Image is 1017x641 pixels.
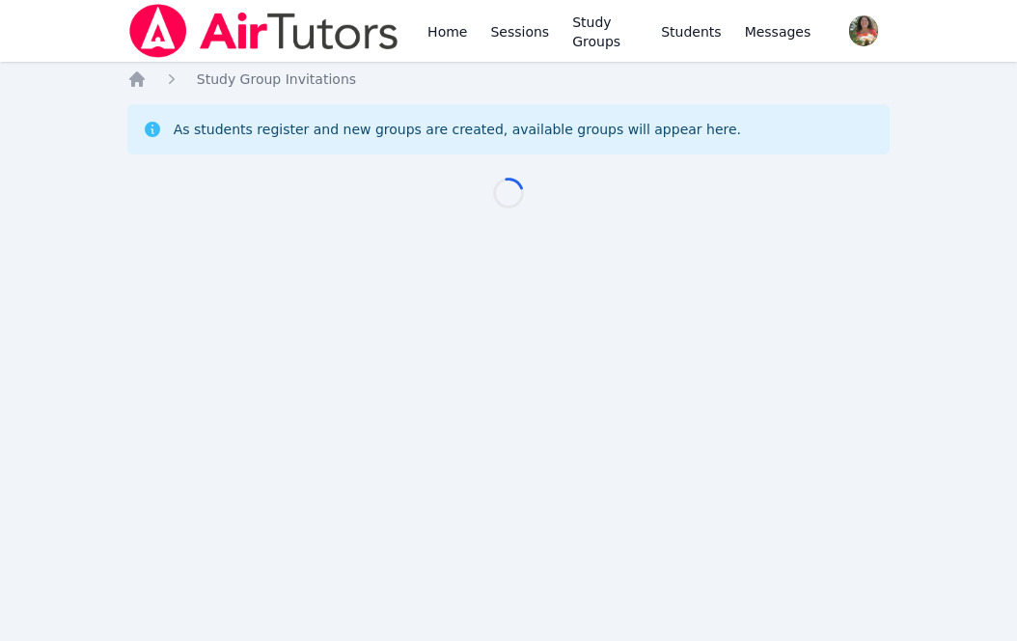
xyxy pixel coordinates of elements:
a: Study Group Invitations [197,70,356,89]
span: Study Group Invitations [197,71,356,87]
img: Air Tutors [127,4,400,58]
span: Messages [745,22,811,42]
div: As students register and new groups are created, available groups will appear here. [174,120,741,139]
nav: Breadcrumb [127,70,891,89]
